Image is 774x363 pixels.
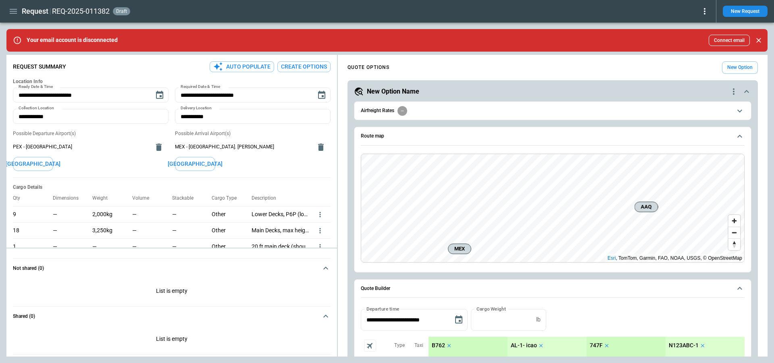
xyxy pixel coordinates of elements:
[172,211,177,218] p: —
[709,35,750,46] button: Connect email
[175,130,331,137] p: Possible Arrival Airport(s)
[252,206,316,222] div: Lower Decks, P6P (lower deck, 96 inch x 125 inch)
[361,154,745,263] div: Route map
[172,227,177,234] p: —
[210,61,274,72] button: Auto Populate
[53,222,93,238] div: No dimensions
[13,278,331,306] div: Not shared (0)
[722,61,758,74] button: New Option
[13,130,169,137] p: Possible Departure Airport(s)
[316,227,324,235] button: more
[728,227,740,238] button: Zoom out
[252,211,310,218] p: Lower Decks, P6P (lower deck, 96 inch x 125 inch)
[590,342,603,349] p: 747F
[212,211,245,218] p: Other
[13,259,331,278] button: Not shared (0)
[175,157,215,171] button: [GEOGRAPHIC_DATA]
[13,266,44,271] h6: Not shared (0)
[181,105,212,111] label: Delivery Location
[536,316,541,323] p: lb
[53,227,86,234] p: —
[53,195,85,201] p: Dimensions
[53,211,86,218] p: —
[151,139,167,155] button: delete
[361,108,394,113] h6: Airfreight Rates
[212,238,252,255] div: Other
[361,102,745,120] button: Airfreight Rates
[451,312,467,328] button: Choose date, selected date is Sep 17, 2025
[52,6,110,16] h2: REQ-2025-011382
[172,195,200,201] p: Stackable
[19,105,54,111] label: Collection Location
[252,227,310,234] p: Main Decks, max height, 118 inch
[414,342,423,349] p: Taxi
[361,134,384,139] h6: Route map
[132,211,137,218] p: —
[13,326,331,354] div: Not shared (0)
[252,195,283,201] p: Description
[361,280,745,298] button: Quote Builder
[13,211,16,218] p: 9
[13,314,35,319] h6: Shared (0)
[277,61,331,72] button: Create Options
[172,243,177,250] p: —
[252,222,316,238] div: Main Decks, max height, 118 inch
[181,84,220,90] label: Required Date & Time
[92,211,112,218] p: 2,000kg
[13,184,331,190] h6: Cargo Details
[728,238,740,250] button: Reset bearing to north
[19,84,53,90] label: Ready Date & Time
[316,243,324,251] button: more
[753,31,764,49] div: dismiss
[366,305,399,312] label: Departure time
[175,144,311,150] span: MEX - [GEOGRAPHIC_DATA]. [PERSON_NAME]
[132,227,137,234] p: —
[13,227,19,234] p: 18
[314,87,330,103] button: Choose date, selected date is May 5, 2026
[152,87,168,103] button: Choose date, selected date is Apr 21, 2026
[347,66,389,69] h4: QUOTE OPTIONS
[13,278,331,306] p: List is empty
[361,154,745,263] canvas: Map
[729,87,739,96] div: quote-option-actions
[476,305,506,312] label: Cargo Weight
[53,243,86,250] p: —
[753,35,764,46] button: Close
[728,215,740,227] button: Zoom in
[13,144,149,150] span: PEX - [GEOGRAPHIC_DATA]
[212,243,245,250] p: Other
[361,286,390,291] h6: Quote Builder
[367,87,419,96] h5: New Option Name
[212,222,252,238] div: Other
[132,243,137,250] p: —
[53,206,93,222] div: No dimensions
[13,307,331,326] button: Shared (0)
[92,195,114,201] p: Weight
[212,206,252,222] div: Other
[13,326,331,354] p: List is empty
[608,254,742,262] div: , TomTom, Garmin, FAO, NOAA, USGS, © OpenStreetMap
[432,342,445,349] p: B762
[92,243,97,250] p: —
[13,63,66,70] p: Request Summary
[22,6,48,16] h1: Request
[212,195,243,201] p: Cargo Type
[364,340,376,352] span: Aircraft selection
[13,243,16,250] p: 1
[13,79,331,85] h6: Location Info
[212,227,245,234] p: Other
[313,139,329,155] button: delete
[114,8,129,14] span: draft
[608,255,616,261] a: Esri
[361,127,745,146] button: Route map
[394,342,405,349] p: Type
[451,245,468,253] span: MEX
[252,243,310,250] p: 20 ft main deck (should be under 96 inches height and not too heavy)
[132,195,156,201] p: Volume
[354,87,751,96] button: New Option Namequote-option-actions
[27,37,118,44] p: Your email account is disconnected
[13,195,27,201] p: Qty
[13,157,53,171] button: [GEOGRAPHIC_DATA]
[638,203,655,211] span: AAQ
[53,238,93,255] div: No dimensions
